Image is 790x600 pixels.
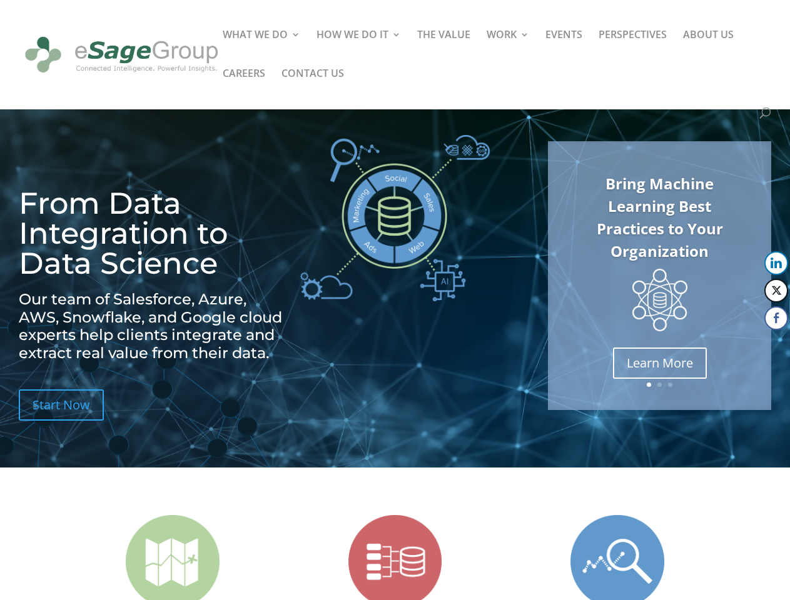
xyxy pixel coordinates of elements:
a: THE VALUE [417,30,470,69]
a: CONTACT US [281,69,344,107]
a: 2 [657,382,662,387]
h2: Our team of Salesforce, Azure, AWS, Snowflake, and Google cloud experts help clients integrate an... [19,291,286,369]
a: 1 [647,382,651,387]
a: Learn More [613,347,707,379]
a: Bring Machine Learning Best Practices to Your Organization [597,173,723,261]
img: eSage Group [21,27,222,82]
button: Twitter Share [764,279,788,302]
a: ABOUT US [683,30,734,69]
a: EVENTS [545,30,582,69]
a: CAREERS [223,69,265,107]
a: WORK [487,30,529,69]
button: LinkedIn Share [764,251,788,275]
h1: From Data Integration to Data Science [19,188,286,284]
a: 3 [668,382,672,387]
a: HOW WE DO IT [317,30,401,69]
a: Start Now [19,389,104,421]
a: WHAT WE DO [223,30,300,69]
a: PERSPECTIVES [599,30,667,69]
button: Facebook Share [764,306,788,330]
